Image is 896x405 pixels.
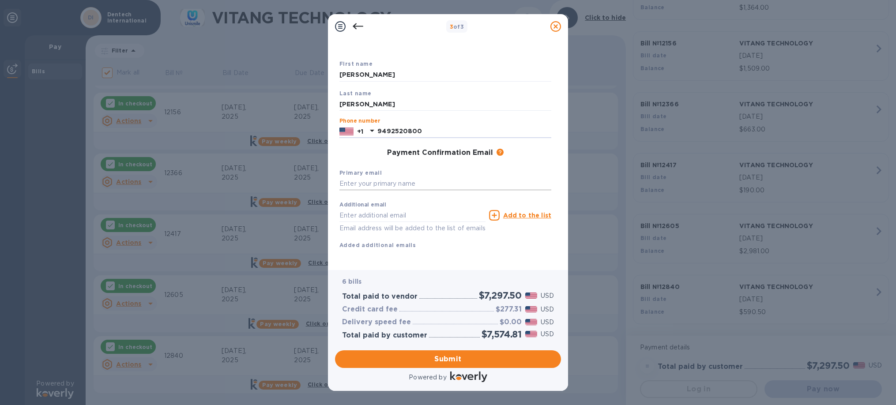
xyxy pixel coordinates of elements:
[503,212,551,219] u: Add to the list
[339,127,354,136] img: US
[339,202,386,208] label: Additional email
[342,292,418,301] h3: Total paid to vendor
[339,242,416,248] b: Added additional emails
[525,319,537,325] img: USD
[335,350,561,368] button: Submit
[541,330,554,339] p: USD
[541,291,554,300] p: USD
[496,305,522,314] h3: $277.31
[541,305,554,314] p: USD
[500,318,522,326] h3: $0.00
[342,318,411,326] h3: Delivery speed fee
[342,278,361,285] b: 6 bills
[482,329,522,340] h2: $7,574.81
[339,90,372,97] b: Last name
[339,60,373,67] b: First name
[339,209,486,222] input: Enter additional email
[342,354,554,364] span: Submit
[377,125,551,138] input: Enter your phone number
[541,318,554,327] p: USD
[525,292,537,299] img: USD
[357,127,363,136] p: +1
[342,305,398,314] h3: Credit card fee
[409,373,446,382] p: Powered by
[450,23,453,30] span: 3
[525,331,537,337] img: USD
[479,290,522,301] h2: $7,297.50
[339,177,551,191] input: Enter your primary name
[342,331,427,340] h3: Total paid by customer
[339,169,382,176] b: Primary email
[339,223,486,233] p: Email address will be added to the list of emails
[339,68,551,82] input: Enter your first name
[339,97,551,111] input: Enter your last name
[339,119,380,124] label: Phone number
[387,149,493,157] h3: Payment Confirmation Email
[450,23,464,30] b: of 3
[525,306,537,312] img: USD
[450,371,487,382] img: Logo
